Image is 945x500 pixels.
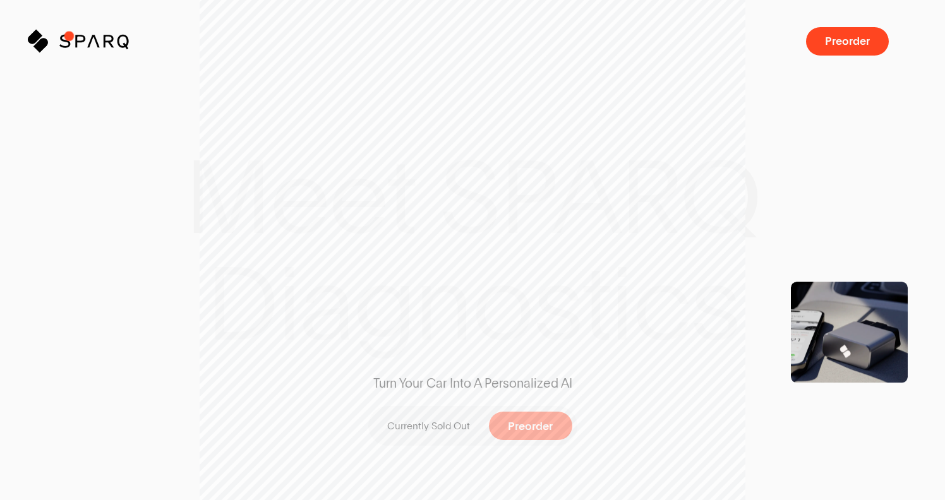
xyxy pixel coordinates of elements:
span: Preorder [508,420,553,432]
img: SPARQ app open in an iPhone on the Table [37,160,154,335]
span: Preorder [825,35,870,47]
p: Currently Sold Out [387,419,470,432]
span: Turn Your Car Into A Personalized AI [373,375,572,392]
img: Product Shot of a SPARQ Diagnostics Device [791,282,908,383]
img: SPARQ Diagnostics being inserting into an OBD Port [641,163,757,338]
span: Turn Your Car Into A Personalized AI [349,375,596,392]
button: Preorder a SPARQ Diagnostics Device [806,27,889,56]
img: Range Rover Scenic Shot [188,315,305,490]
button: Preorder [489,412,572,441]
